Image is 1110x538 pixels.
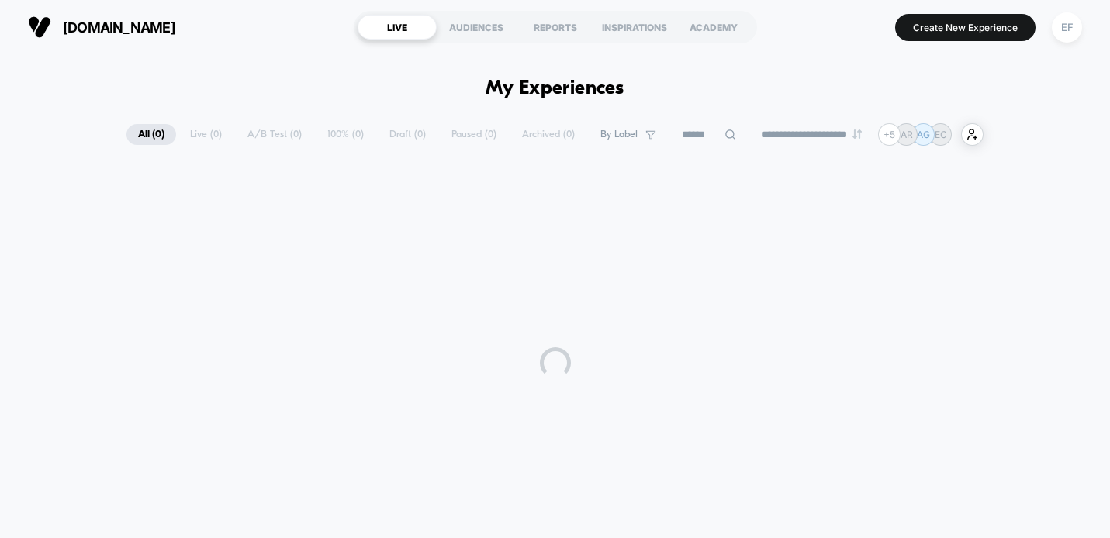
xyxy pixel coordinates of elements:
span: All ( 0 ) [126,124,176,145]
img: end [852,129,862,139]
div: + 5 [878,123,901,146]
div: INSPIRATIONS [595,15,674,40]
button: EF [1047,12,1087,43]
h1: My Experiences [486,78,624,100]
p: AR [901,129,913,140]
p: EC [935,129,947,140]
p: AG [917,129,930,140]
span: By Label [600,129,638,140]
span: [DOMAIN_NAME] [63,19,175,36]
div: AUDIENCES [437,15,516,40]
button: [DOMAIN_NAME] [23,15,180,40]
div: REPORTS [516,15,595,40]
div: LIVE [358,15,437,40]
button: Create New Experience [895,14,1036,41]
div: EF [1052,12,1082,43]
img: Visually logo [28,16,51,39]
div: ACADEMY [674,15,753,40]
